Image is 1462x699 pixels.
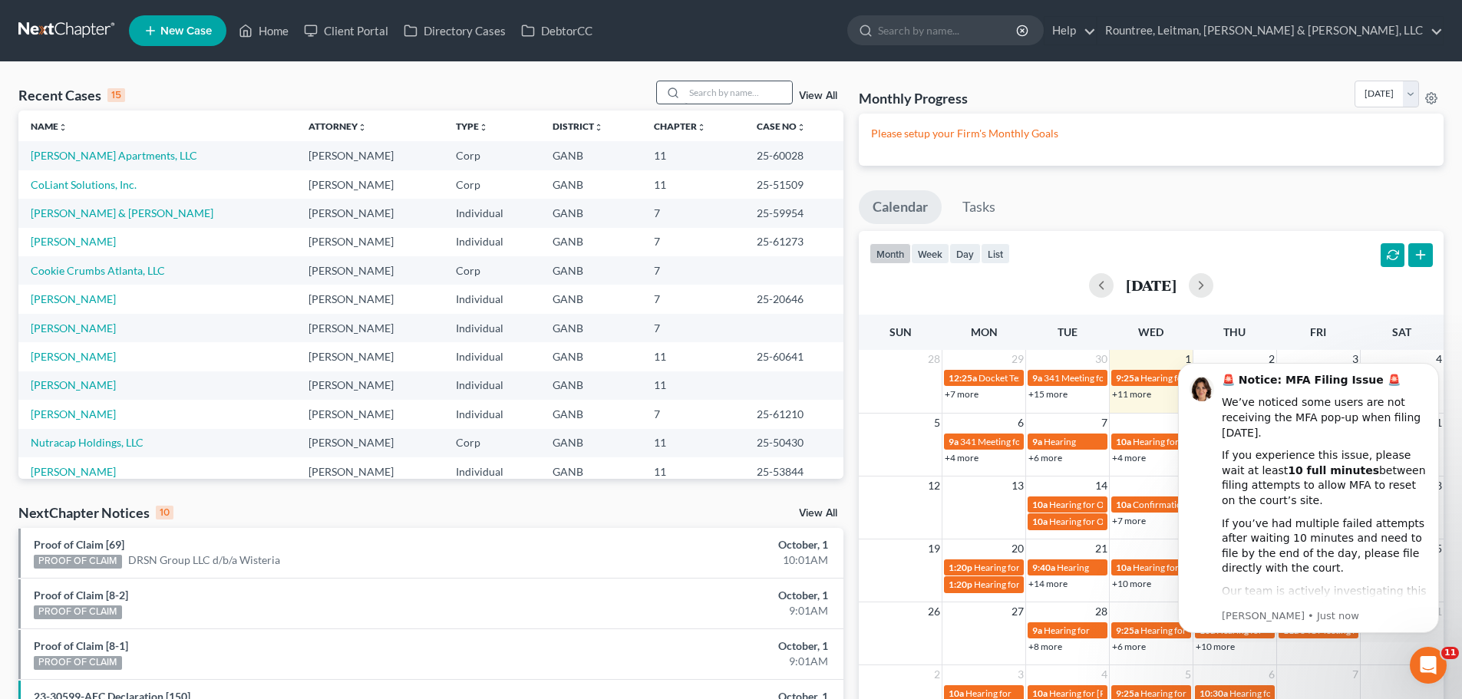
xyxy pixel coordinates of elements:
[1044,436,1076,447] span: Hearing
[1116,499,1131,510] span: 10a
[573,603,828,618] div: 9:01AM
[31,321,116,335] a: [PERSON_NAME]
[744,400,843,428] td: 25-61210
[358,123,367,132] i: unfold_more
[540,457,642,486] td: GANB
[540,199,642,227] td: GANB
[31,378,116,391] a: [PERSON_NAME]
[1028,388,1068,400] a: +15 more
[1100,665,1109,684] span: 4
[444,199,540,227] td: Individual
[1229,687,1398,699] span: Hearing for The Construction Agency, LLC
[744,170,843,199] td: 25-51509
[642,256,744,285] td: 7
[444,314,540,342] td: Individual
[642,314,744,342] td: 7
[1126,277,1177,293] h2: [DATE]
[642,170,744,199] td: 11
[1155,349,1462,642] iframe: Intercom notifications message
[697,123,706,132] i: unfold_more
[1094,539,1109,558] span: 21
[974,579,1020,590] span: Hearing for
[1133,562,1179,573] span: Hearing for
[479,123,488,132] i: unfold_more
[945,388,979,400] a: +7 more
[456,120,488,132] a: Typeunfold_more
[296,371,444,400] td: [PERSON_NAME]
[685,81,792,104] input: Search by name...
[1016,665,1025,684] span: 3
[540,141,642,170] td: GANB
[911,243,949,264] button: week
[1140,625,1260,636] span: Hearing for [PERSON_NAME]
[540,400,642,428] td: GANB
[744,199,843,227] td: 25-59954
[642,371,744,400] td: 11
[444,457,540,486] td: Individual
[949,190,1009,224] a: Tasks
[594,123,603,132] i: unfold_more
[642,457,744,486] td: 11
[1016,414,1025,432] span: 6
[31,206,213,219] a: [PERSON_NAME] & [PERSON_NAME]
[932,665,942,684] span: 2
[949,372,977,384] span: 12:25a
[1049,499,1187,510] span: Hearing for OTB Holding LLC, et al.
[1133,499,1235,510] span: Confirmation Hearing for
[1116,372,1139,384] span: 9:25a
[1223,325,1246,338] span: Thu
[31,350,116,363] a: [PERSON_NAME]
[160,25,212,37] span: New Case
[1028,578,1068,589] a: +14 more
[444,371,540,400] td: Individual
[1032,562,1055,573] span: 9:40a
[981,243,1010,264] button: list
[31,264,165,277] a: Cookie Crumbs Atlanta, LLC
[1392,325,1411,338] span: Sat
[797,123,806,132] i: unfold_more
[1049,516,1187,527] span: Hearing for OTB Holding LLC, et al.
[971,325,998,338] span: Mon
[540,342,642,371] td: GANB
[926,476,942,495] span: 12
[540,256,642,285] td: GANB
[34,538,124,551] a: Proof of Claim [69]
[1044,372,1108,384] span: 341 Meeting for
[859,190,942,224] a: Calendar
[34,639,128,652] a: Proof of Claim [8-1]
[1112,452,1146,463] a: +4 more
[642,141,744,170] td: 11
[107,88,125,102] div: 15
[540,170,642,199] td: GANB
[1116,436,1131,447] span: 10a
[444,342,540,371] td: Individual
[642,228,744,256] td: 7
[949,687,964,699] span: 10a
[444,256,540,285] td: Corp
[926,539,942,558] span: 19
[1045,17,1096,45] a: Help
[444,170,540,199] td: Corp
[573,638,828,654] div: October, 1
[34,656,122,670] div: PROOF OF CLAIM
[1112,515,1146,526] a: +7 more
[965,687,1012,699] span: Hearing for
[573,588,828,603] div: October, 1
[1094,476,1109,495] span: 14
[1140,372,1260,384] span: Hearing for [PERSON_NAME]
[540,228,642,256] td: GANB
[974,562,1020,573] span: Hearing for
[744,285,843,313] td: 25-20646
[1140,687,1260,699] span: Hearing for [PERSON_NAME]
[1410,647,1447,684] iframe: Intercom live chat
[31,178,137,191] a: CoLiant Solutions, Inc.
[296,400,444,428] td: [PERSON_NAME]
